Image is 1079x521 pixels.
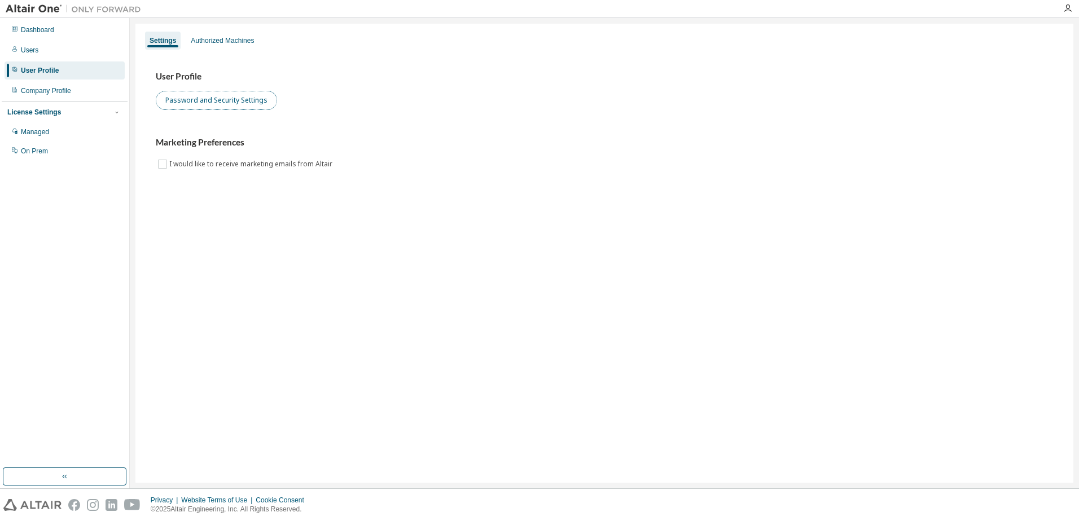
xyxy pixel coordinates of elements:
[181,496,256,505] div: Website Terms of Use
[87,499,99,511] img: instagram.svg
[156,91,277,110] button: Password and Security Settings
[169,157,335,171] label: I would like to receive marketing emails from Altair
[21,147,48,156] div: On Prem
[21,25,54,34] div: Dashboard
[151,496,181,505] div: Privacy
[156,71,1053,82] h3: User Profile
[21,66,59,75] div: User Profile
[106,499,117,511] img: linkedin.svg
[21,46,38,55] div: Users
[21,86,71,95] div: Company Profile
[256,496,310,505] div: Cookie Consent
[124,499,141,511] img: youtube.svg
[21,127,49,136] div: Managed
[7,108,61,117] div: License Settings
[191,36,254,45] div: Authorized Machines
[156,137,1053,148] h3: Marketing Preferences
[150,36,176,45] div: Settings
[151,505,311,514] p: © 2025 Altair Engineering, Inc. All Rights Reserved.
[3,499,62,511] img: altair_logo.svg
[6,3,147,15] img: Altair One
[68,499,80,511] img: facebook.svg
